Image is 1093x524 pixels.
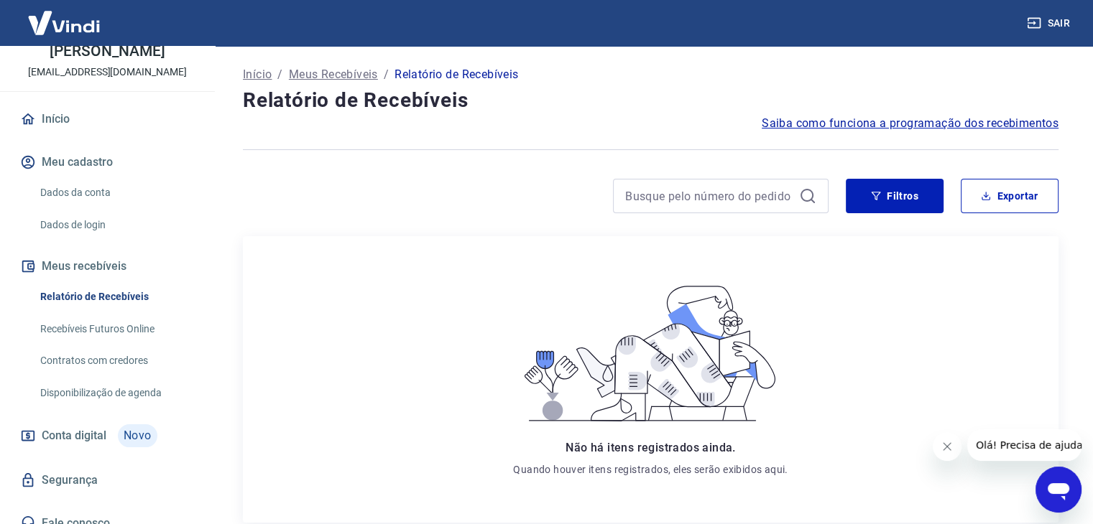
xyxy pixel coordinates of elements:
a: Início [243,66,272,83]
a: Conta digitalNovo [17,418,198,453]
a: Meus Recebíveis [289,66,378,83]
button: Filtros [846,179,944,213]
span: Conta digital [42,426,106,446]
a: Relatório de Recebíveis [34,282,198,312]
a: Saiba como funciona a programação dos recebimentos [762,115,1059,132]
iframe: Fechar mensagem [933,432,961,461]
p: [PERSON_NAME] [PERSON_NAME] DOS [PERSON_NAME] [11,14,203,59]
span: Olá! Precisa de ajuda? [9,10,121,22]
p: / [277,66,282,83]
button: Sair [1024,10,1076,37]
a: Recebíveis Futuros Online [34,314,198,344]
p: / [384,66,389,83]
button: Meus recebíveis [17,251,198,282]
a: Disponibilização de agenda [34,378,198,408]
img: Vindi [17,1,111,45]
span: Não há itens registrados ainda. [566,441,735,454]
p: Relatório de Recebíveis [395,66,518,83]
a: Dados de login [34,210,198,240]
a: Segurança [17,464,198,496]
iframe: Botão para abrir a janela de mensagens [1036,467,1082,513]
a: Dados da conta [34,178,198,207]
button: Exportar [961,179,1059,213]
input: Busque pelo número do pedido [625,185,793,207]
a: Contratos com credores [34,346,198,375]
p: Quando houver itens registrados, eles serão exibidos aqui. [513,462,788,477]
a: Início [17,103,198,135]
iframe: Mensagem da empresa [967,429,1082,461]
button: Meu cadastro [17,146,198,178]
span: Novo [118,424,157,447]
p: [EMAIL_ADDRESS][DOMAIN_NAME] [28,65,187,80]
h4: Relatório de Recebíveis [243,86,1059,115]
